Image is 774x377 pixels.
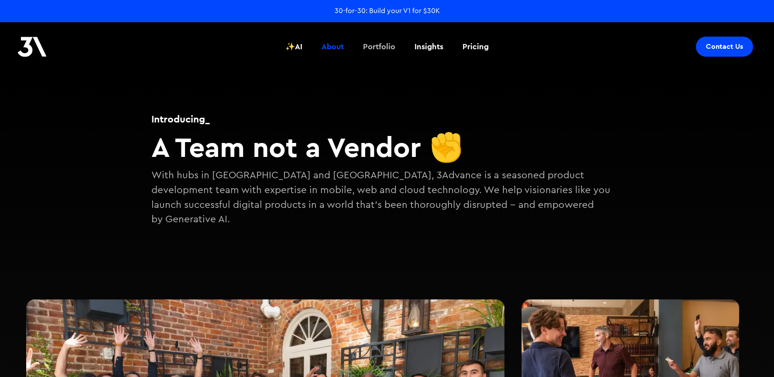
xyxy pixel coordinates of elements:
a: ✨AI [280,31,308,63]
p: With hubs in [GEOGRAPHIC_DATA] and [GEOGRAPHIC_DATA], 3Advance is a seasoned product development ... [151,168,623,227]
div: Portfolio [363,41,395,52]
div: About [322,41,344,52]
a: Insights [409,31,449,63]
div: Insights [414,41,443,52]
a: Contact Us [696,37,753,57]
div: Pricing [462,41,489,52]
a: Pricing [457,31,494,63]
h2: A Team not a Vendor ✊ [151,130,623,164]
a: Portfolio [358,31,401,63]
h1: Introducing_ [151,112,623,126]
div: Contact Us [706,42,743,51]
a: 30-for-30: Build your V1 for $30K [335,6,440,16]
a: About [316,31,349,63]
div: ✨AI [285,41,302,52]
